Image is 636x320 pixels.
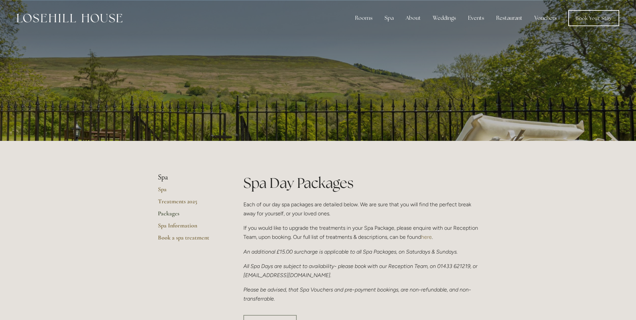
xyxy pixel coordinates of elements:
em: An additional £15.00 surcharge is applicable to all Spa Packages, on Saturdays & Sundays. [243,249,458,255]
p: If you would like to upgrade the treatments in your Spa Package, please enquire with our Receptio... [243,223,478,242]
a: Packages [158,210,222,222]
a: Treatments 2025 [158,198,222,210]
em: All Spa Days are subject to availability- please book with our Reception Team, on 01433 621219, o... [243,263,479,278]
img: Losehill House [17,14,122,22]
div: Weddings [427,11,461,25]
a: Book Your Stay [568,10,619,26]
a: here [421,234,432,240]
div: Rooms [350,11,378,25]
div: Restaurant [491,11,528,25]
div: About [400,11,426,25]
li: Spa [158,173,222,182]
a: Spa Information [158,222,222,234]
a: Spa [158,185,222,198]
h1: Spa Day Packages [243,173,478,193]
div: Events [463,11,489,25]
a: Book a spa treatment [158,234,222,246]
em: Please be advised, that Spa Vouchers and pre-payment bookings, are non-refundable, and non-transf... [243,286,471,302]
a: Vouchers [529,11,562,25]
p: Each of our day spa packages are detailed below. We are sure that you will find the perfect break... [243,200,478,218]
div: Spa [379,11,399,25]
